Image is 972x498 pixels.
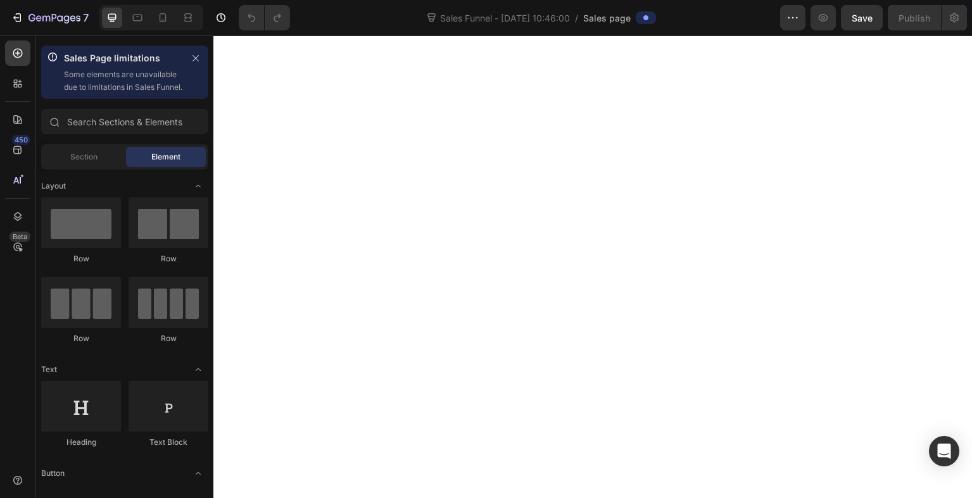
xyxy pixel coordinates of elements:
[129,253,208,265] div: Row
[841,5,883,30] button: Save
[41,333,121,344] div: Row
[64,68,183,94] p: Some elements are unavailable due to limitations in Sales Funnel.
[83,10,89,25] p: 7
[888,5,941,30] button: Publish
[583,11,631,25] span: Sales page
[41,180,66,192] span: Layout
[41,364,57,375] span: Text
[41,468,65,479] span: Button
[5,5,94,30] button: 7
[129,333,208,344] div: Row
[41,109,208,134] input: Search Sections & Elements
[41,437,121,448] div: Heading
[41,253,121,265] div: Row
[213,35,972,498] iframe: Design area
[929,436,959,466] div: Open Intercom Messenger
[129,437,208,448] div: Text Block
[239,5,290,30] div: Undo/Redo
[64,51,183,66] p: Sales Page limitations
[151,151,180,163] span: Element
[188,359,208,380] span: Toggle open
[899,11,930,25] div: Publish
[12,135,30,145] div: 450
[188,463,208,483] span: Toggle open
[575,11,578,25] span: /
[852,13,873,23] span: Save
[70,151,98,163] span: Section
[9,232,30,242] div: Beta
[438,11,572,25] span: Sales Funnel - [DATE] 10:46:00
[188,176,208,196] span: Toggle open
